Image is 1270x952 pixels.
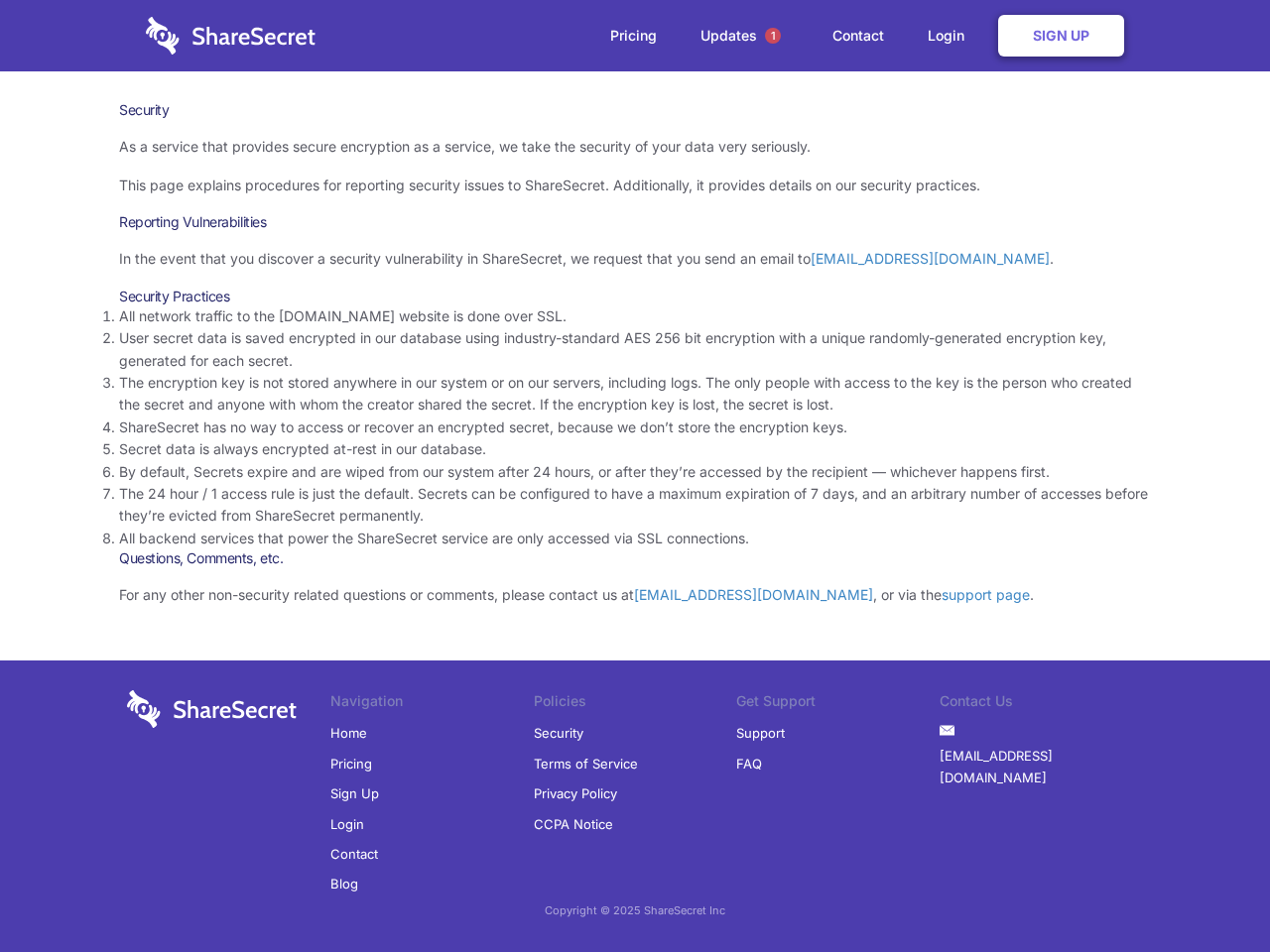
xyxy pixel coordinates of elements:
[146,17,316,55] img: logo-wordmark-white-trans-d4663122ce5f474addd5e946df7df03e33cb6a1c49d2221995e7729f52c070b2.svg
[736,749,762,778] a: FAQ
[127,690,297,728] img: logo-wordmark-white-trans-d4663122ce5f474addd5e946df7df03e33cb6a1c49d2221995e7729f52c070b2.svg
[119,584,1151,606] p: For any other non-security related questions or comments, please contact us at , or via the .
[590,5,677,66] a: Pricing
[119,101,1151,119] h1: Security
[534,690,737,718] li: Policies
[942,586,1030,603] a: support page
[119,327,1151,372] li: User secret data is saved encrypted in our database using industry-standard AES 256 bit encryptio...
[119,213,1151,231] h3: Reporting Vulnerabilities
[119,461,1151,483] li: By default, Secrets expire and are wiped from our system after 24 hours, or after they’re accesse...
[940,741,1143,793] a: [EMAIL_ADDRESS][DOMAIN_NAME]
[119,416,1151,438] li: ShareSecret has no way to access or recover an encrypted secret, because we don’t store the encry...
[998,15,1124,57] a: Sign Up
[119,483,1151,528] li: The 24 hour / 1 access rule is just the default. Secrets can be configured to have a maximum expi...
[736,690,940,718] li: Get Support
[119,528,1151,549] li: All backend services that power the ShareSecret service are only accessed via SSL connections.
[119,175,1151,196] p: This page explains procedures for reporting security issues to ShareSecret. Additionally, it prov...
[534,809,613,839] a: CCPA Notice
[330,869,358,898] a: Blog
[330,809,364,839] a: Login
[908,5,994,66] a: Login
[330,749,372,778] a: Pricing
[330,690,534,718] li: Navigation
[811,250,1050,267] a: [EMAIL_ADDRESS][DOMAIN_NAME]
[534,749,638,778] a: Terms of Service
[765,28,781,44] span: 1
[534,778,617,808] a: Privacy Policy
[330,718,367,748] a: Home
[736,718,785,748] a: Support
[940,690,1143,718] li: Contact Us
[119,288,1151,305] h3: Security Practices
[813,5,904,66] a: Contact
[119,136,1151,158] p: As a service that provides secure encryption as a service, we take the security of your data very...
[119,549,1151,567] h3: Questions, Comments, etc.
[534,718,583,748] a: Security
[119,305,1151,327] li: All network traffic to the [DOMAIN_NAME] website is done over SSL.
[119,438,1151,460] li: Secret data is always encrypted at-rest in our database.
[330,778,379,808] a: Sign Up
[119,248,1151,270] p: In the event that you discover a security vulnerability in ShareSecret, we request that you send ...
[119,372,1151,416] li: The encryption key is not stored anywhere in our system or on our servers, including logs. The on...
[330,839,378,869] a: Contact
[634,586,873,603] a: [EMAIL_ADDRESS][DOMAIN_NAME]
